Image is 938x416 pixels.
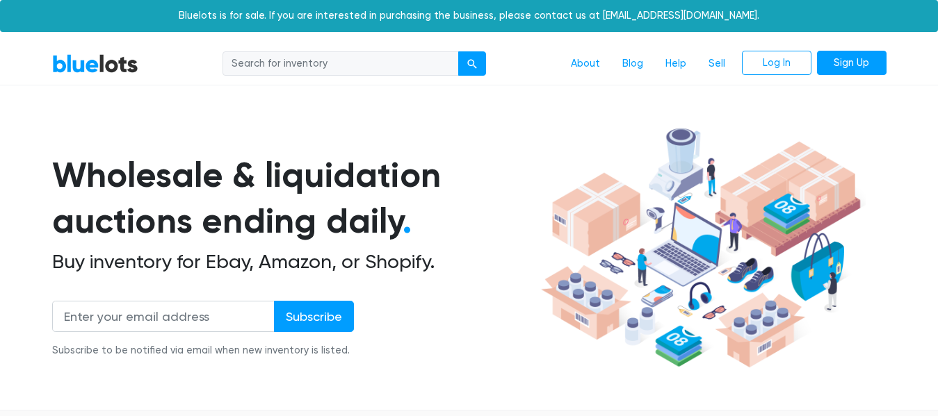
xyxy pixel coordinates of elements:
[697,51,736,77] a: Sell
[52,250,536,274] h2: Buy inventory for Ebay, Amazon, or Shopify.
[52,53,138,74] a: BlueLots
[611,51,654,77] a: Blog
[560,51,611,77] a: About
[817,51,887,76] a: Sign Up
[742,51,811,76] a: Log In
[536,122,866,374] img: hero-ee84e7d0318cb26816c560f6b4441b76977f77a177738b4e94f68c95b2b83dbb.png
[403,200,412,242] span: .
[52,152,536,244] h1: Wholesale & liquidation auctions ending daily
[52,301,275,332] input: Enter your email address
[274,301,354,332] input: Subscribe
[52,343,354,358] div: Subscribe to be notified via email when new inventory is listed.
[223,51,459,76] input: Search for inventory
[654,51,697,77] a: Help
